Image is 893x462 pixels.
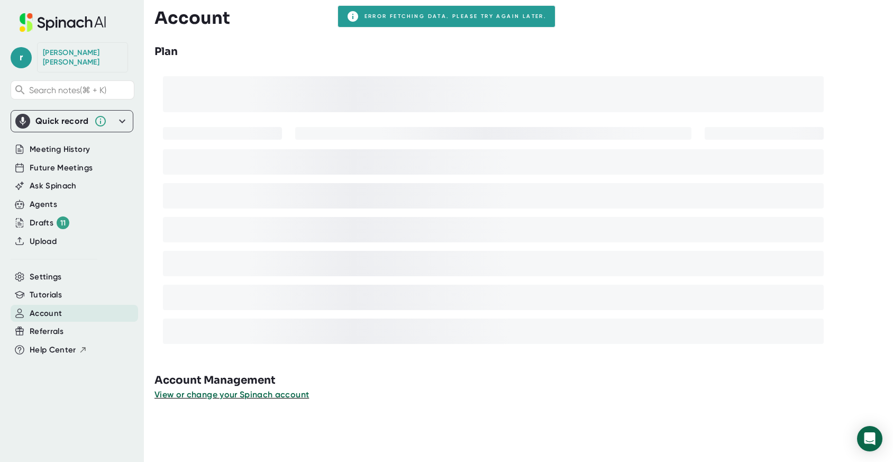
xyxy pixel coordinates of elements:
span: r [11,47,32,68]
button: Future Meetings [30,162,93,174]
button: Upload [30,235,57,248]
div: Quick record [15,111,129,132]
div: Ryan Smith [43,48,122,67]
button: Ask Spinach [30,180,77,192]
button: Agents [30,198,57,211]
button: View or change your Spinach account [154,388,309,401]
button: Tutorials [30,289,62,301]
button: Meeting History [30,143,90,156]
div: 11 [57,216,69,229]
button: Help Center [30,344,87,356]
h3: Account Management [154,373,893,388]
span: Help Center [30,344,76,356]
span: View or change your Spinach account [154,389,309,400]
div: Open Intercom Messenger [857,426,882,451]
span: Search notes (⌘ + K) [29,85,106,95]
button: Drafts 11 [30,216,69,229]
div: Quick record [35,116,89,126]
h3: Account [154,8,230,28]
div: Drafts [30,216,69,229]
h3: Plan [154,44,178,60]
button: Settings [30,271,62,283]
button: Account [30,307,62,320]
button: Referrals [30,325,63,338]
